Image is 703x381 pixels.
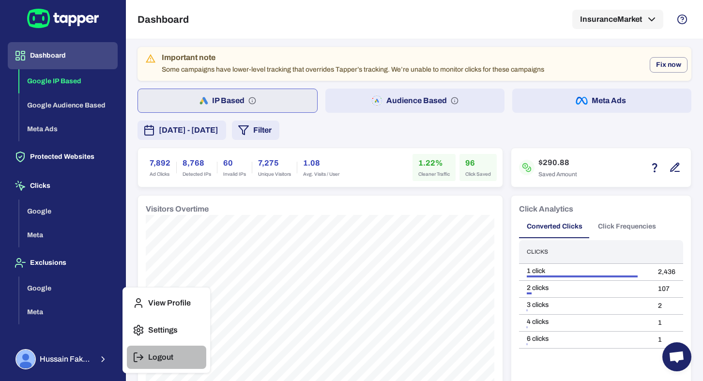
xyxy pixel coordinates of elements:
button: Logout [127,346,206,369]
p: View Profile [148,298,191,308]
button: Settings [127,319,206,342]
a: Open chat [662,342,691,371]
p: Logout [148,352,173,362]
p: Settings [148,325,178,335]
button: View Profile [127,291,206,315]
